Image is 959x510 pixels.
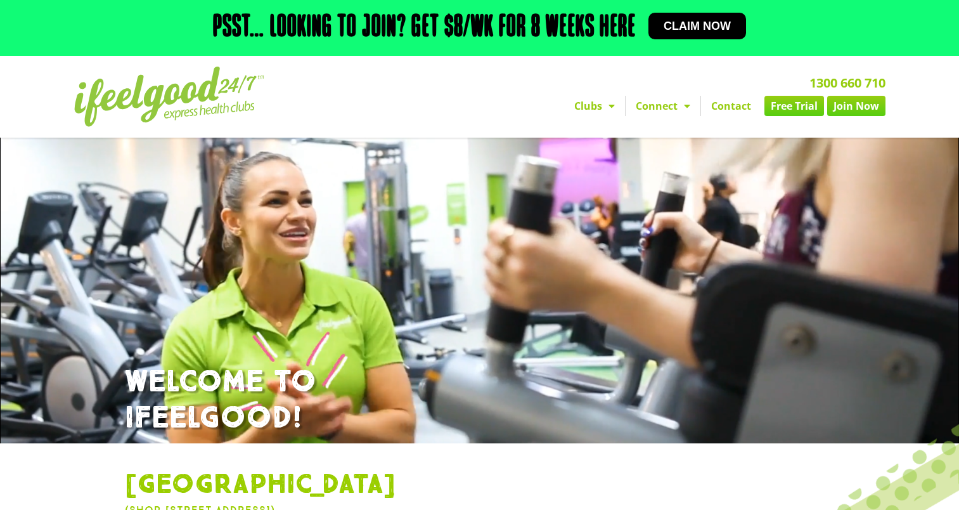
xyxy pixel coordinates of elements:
[827,96,885,116] a: Join Now
[764,96,824,116] a: Free Trial
[809,74,885,91] a: 1300 660 710
[701,96,761,116] a: Contact
[125,469,835,502] h1: [GEOGRAPHIC_DATA]
[664,20,731,32] span: Claim now
[213,13,636,43] h2: Psst… Looking to join? Get $8/wk for 8 weeks here
[648,13,746,39] a: Claim now
[363,96,885,116] nav: Menu
[626,96,700,116] a: Connect
[125,364,835,437] h1: WELCOME TO IFEELGOOD!
[564,96,625,116] a: Clubs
